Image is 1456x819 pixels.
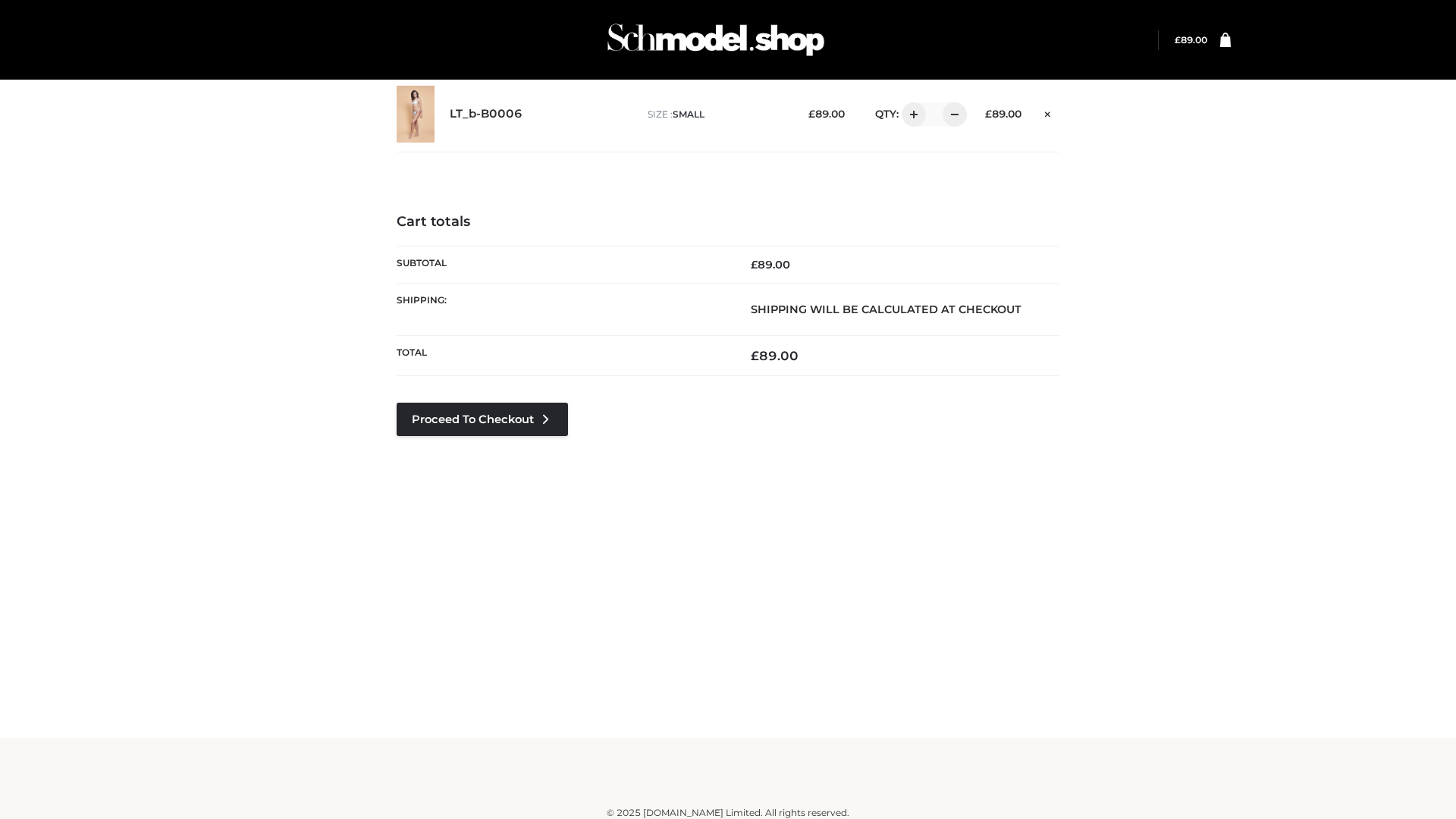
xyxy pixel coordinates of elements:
[648,108,785,121] p: size :
[808,108,815,120] span: £
[808,108,845,120] bdi: 89.00
[397,214,1059,231] h4: Cart totals
[397,403,568,436] a: Proceed to Checkout
[397,283,728,335] th: Shipping:
[751,348,759,363] span: £
[751,258,790,271] bdi: 89.00
[397,86,435,143] img: LT_b-B0006 - SMALL
[1175,34,1181,45] span: £
[860,102,962,127] div: QTY:
[751,348,799,363] bdi: 89.00
[602,10,830,70] img: Schmodel Admin 964
[1037,102,1059,122] a: Remove this item
[673,108,704,120] span: SMALL
[751,303,1021,316] strong: Shipping will be calculated at checkout
[985,108,992,120] span: £
[1175,34,1207,45] bdi: 89.00
[985,108,1021,120] bdi: 89.00
[397,336,728,376] th: Total
[397,246,728,283] th: Subtotal
[1175,34,1207,45] a: £89.00
[450,107,522,121] a: LT_b-B0006
[751,258,758,271] span: £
